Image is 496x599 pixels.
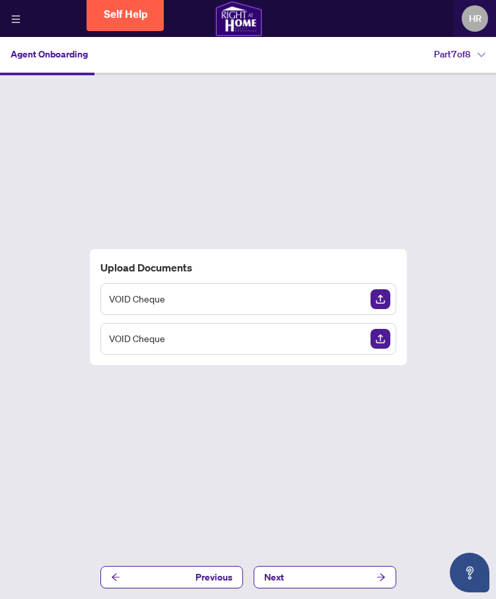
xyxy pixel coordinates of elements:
[11,46,88,62] h4: Agent Onboarding
[371,329,390,349] img: Upload Document
[450,553,489,592] button: Open asap
[469,11,481,26] span: HR
[195,567,232,588] span: Previous
[109,291,165,306] span: VOID Cheque
[109,331,165,346] span: VOID Cheque
[111,573,120,582] span: arrow-left
[371,289,390,309] img: Upload Document
[434,46,485,62] h4: Part 7 of 8
[104,8,148,20] span: Self Help
[264,567,284,588] span: Next
[100,566,243,588] button: Previous
[100,260,396,275] h4: Upload Documents
[11,15,20,24] span: menu
[254,566,396,588] button: Next
[376,573,386,582] span: arrow-right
